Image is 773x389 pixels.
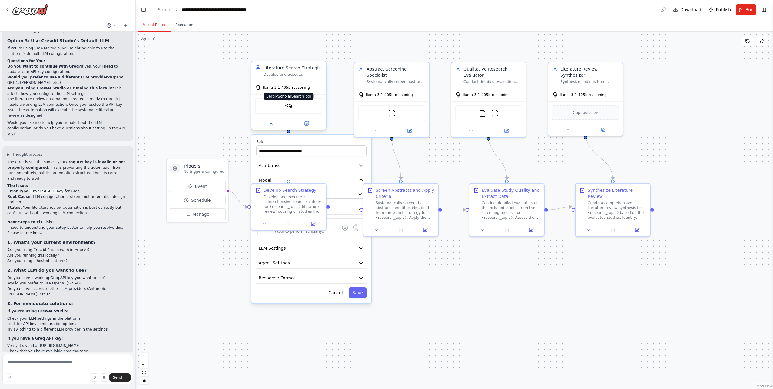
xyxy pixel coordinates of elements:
[12,152,43,157] span: Thought process
[109,373,131,382] button: Send
[259,162,280,168] span: Attributes
[285,102,292,110] img: SerplyScholarSearchTool
[469,183,545,237] div: Evaluate Study Quality and Extract DataConduct detailed evaluation of the included studies from t...
[139,5,148,14] button: Hide left sidebar
[256,258,367,269] button: Agent Settings
[184,169,224,174] p: No triggers configured
[560,66,619,78] div: Literature Review Synthesizer
[7,275,128,281] li: Do you have a working Groq API key you want to use?
[141,36,156,41] div: Version 1
[90,373,98,382] button: Upload files
[138,19,171,32] button: Visual Editor
[451,62,526,138] div: Qualitative Research EvaluatorConduct detailed evaluation and quality assessment of included stud...
[7,220,54,224] strong: Next Steps to Fix This:
[388,110,395,117] img: ScrapeWebsiteTool
[366,92,413,97] span: llama-3.1-405b-reasoning
[7,336,63,341] strong: If you have a Groq API key:
[184,163,224,169] h3: Triggers
[7,85,128,96] p: This affects how you configure the LLM settings.
[671,4,704,15] button: Download
[7,253,128,258] li: Are you running this locally?
[259,245,286,251] span: LLM Settings
[7,159,128,181] p: The error is still the same - your . This is preventing the automation from running entirely, but...
[7,316,128,321] li: Check your LLM settings in the platform
[5,373,13,382] button: Improve this prompt
[12,4,48,15] img: Logo
[367,79,425,84] div: Systematically screen abstracts and titles against specific inclusion/exclusion criteria for {res...
[7,152,43,157] button: ▶Thought process
[736,4,756,15] button: Run
[7,152,10,157] span: ▶
[491,110,498,117] img: ScrapeWebsiteTool
[251,183,327,231] div: Develop Search StrategyDevelop and execute a comprehensive search strategy for {research_topic} l...
[263,85,310,90] span: llama-3.1-405b-reasoning
[415,226,436,234] button: Open in side panel
[363,183,439,237] div: Screen Abstracts and Apply CriteriaSystematically screen the abstracts and titles identified from...
[7,258,128,264] li: Are you using a hosted platform?
[482,187,540,199] div: Evaluate Study Quality and Extract Data
[756,384,772,388] a: React Flow attribution
[354,62,430,138] div: Abstract Screening SpecialistSystematically screen abstracts and titles against specific inclusio...
[7,194,128,205] li: : LLM configuration problem, not automation design problem
[7,188,128,194] li: : for Groq
[442,207,466,213] g: Edge from 1e9e7a16-ffe2-4dbf-9fb9-a45ac427fb82 to dac0b0ec-9612-4af9-8603-8e725110ac19
[158,7,171,12] a: Studio
[276,220,302,228] button: No output available
[486,135,510,180] g: Edge from 56a32c72-e531-4c30-9bb4-5e16eac579ae to dac0b0ec-9612-4af9-8603-8e725110ac19
[7,64,128,75] p: If yes, you'll need to update your API key configuration.
[259,260,290,266] span: Agent Settings
[716,7,731,13] span: Publish
[113,375,122,380] span: Send
[463,92,510,97] span: llama-3.1-405b-reasoning
[264,65,322,71] div: Literature Search Strategist
[680,7,702,13] span: Download
[376,187,434,199] div: Screen Abstracts and Apply Criteria
[7,281,128,286] li: Would you prefer to use OpenAI (GPT-4)?
[560,92,607,97] span: llama-3.1-405b-reasoning
[193,211,210,217] span: Manage
[7,301,73,306] strong: 3. For immediate solutions:
[627,226,648,234] button: Open in side panel
[600,226,626,234] button: No output available
[259,275,295,281] span: Response Format
[7,45,128,56] p: If you're using CrewAI Studio, you might be able to use the platform's default LLM configuration.
[274,229,336,234] div: A tool to perform scholarly literature search with a search_query.
[582,133,616,180] g: Edge from 59afb769-85fc-4b44-b7a3-60313eb2258c to 3b4604c6-2912-4459-8c29-ad2e70cf31dd
[325,287,346,298] button: Cancel
[264,187,317,193] div: Develop Search Strategy
[7,205,21,210] strong: Status
[7,75,110,79] strong: Would you prefer to use a different LLM provider?
[104,22,118,29] button: Switch to previous chat
[264,194,322,214] div: Develop and execute a comprehensive search strategy for {research_topic} literature review focusi...
[489,127,523,135] button: Open in side panel
[521,226,542,234] button: Open in side panel
[100,373,108,382] button: Click to speak your automation idea
[7,96,128,118] p: The literature review automation I created is ready to run - it just needs a working LLM connecti...
[256,243,367,254] button: LLM Settings
[7,120,128,136] p: Would you like me to help you troubleshoot the LLM configuration, or do you have questions about ...
[588,201,646,220] div: Create a comprehensive literature review synthesis for {research_topic} based on the evaluated st...
[706,4,733,15] button: Publish
[251,62,327,131] div: Literature Search StrategistDevelop and execute systematic search strategies for literature revie...
[575,183,651,237] div: Synthesize Literature ReviewCreate a comprehensive literature review synthesis for {research_topi...
[548,62,623,136] div: Literature Review SynthesizerSynthesize findings from screened and evaluated studies about {resea...
[7,225,128,236] p: I need to understand your setup better to help you resolve this. Please let me know:
[7,205,128,216] li: : Your literature review automation is built correctly but can't run without a working LLM connec...
[191,197,211,203] span: Schedule
[350,222,361,233] button: Delete tool
[760,5,768,14] button: Show right sidebar
[256,160,367,171] button: Attributes
[256,175,367,186] button: Model
[140,361,148,369] button: zoom out
[169,194,226,206] button: Schedule
[548,204,572,213] g: Edge from dac0b0ec-9612-4af9-8603-8e725110ac19 to 3b4604c6-2912-4459-8c29-ad2e70cf31dd
[560,79,619,84] div: Synthesize findings from screened and evaluated studies about {research_topic} into a comprehensi...
[166,159,229,223] div: TriggersNo triggers configuredEventScheduleManage
[158,7,250,13] nav: breadcrumb
[7,240,95,245] strong: 1. What's your current environment?
[7,184,28,188] strong: The Issue:
[494,226,520,234] button: No output available
[7,194,30,199] strong: Root Cause
[340,222,350,233] button: Configure tool
[289,120,323,127] button: Open in side panel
